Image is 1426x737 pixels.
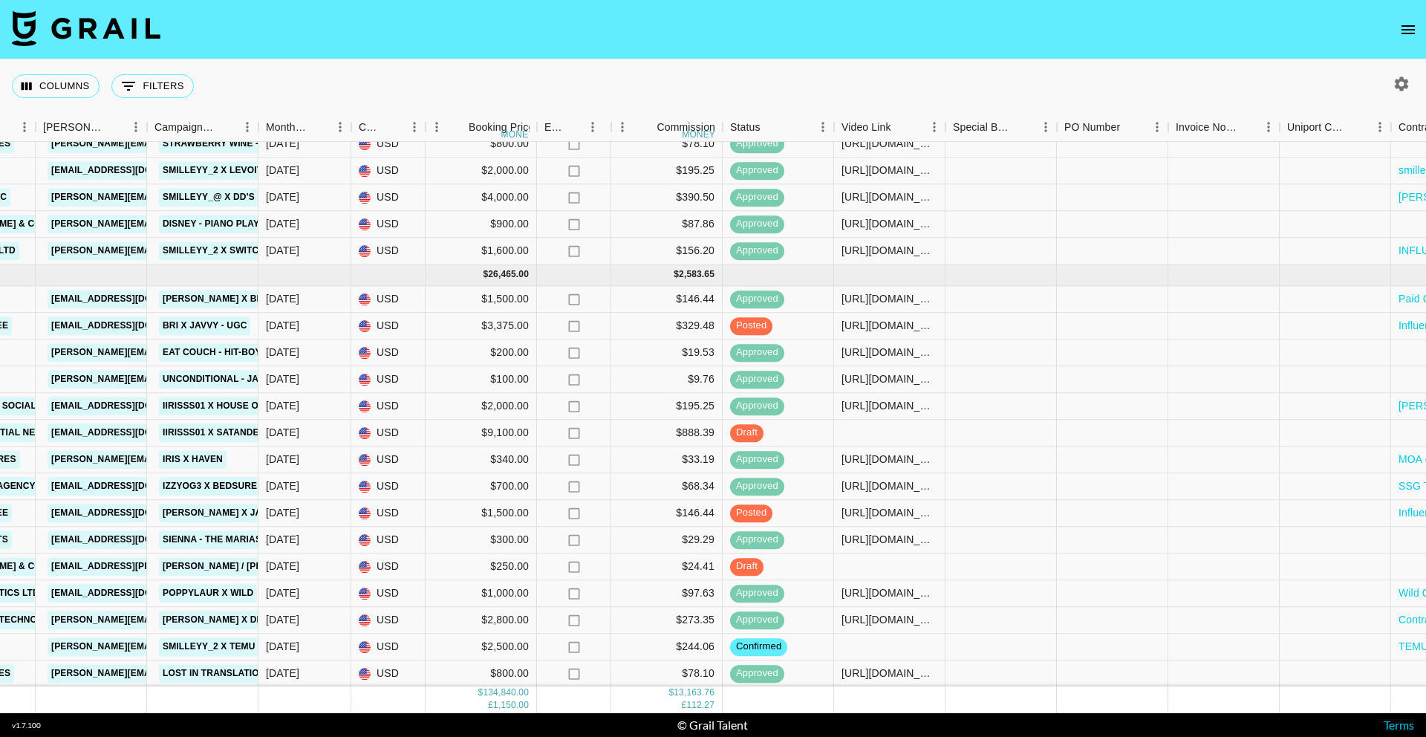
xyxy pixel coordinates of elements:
a: [PERSON_NAME][EMAIL_ADDRESS][PERSON_NAME][DOMAIN_NAME] [48,343,366,362]
button: Sort [308,117,329,137]
a: iirisss01 x House of Fab [159,397,288,415]
span: approved [730,218,784,232]
div: $2,500.00 [426,634,537,660]
div: Aug '25 [266,244,299,259]
div: Special Booking Type [945,113,1057,142]
a: [EMAIL_ADDRESS][DOMAIN_NAME] [48,477,214,496]
div: £ [682,700,687,712]
a: [EMAIL_ADDRESS][DOMAIN_NAME] [48,504,214,522]
span: draft [730,560,764,574]
div: https://www.tiktok.com/@pollyylikesplants/video/7544842307426684182 [841,533,937,548]
a: [PERSON_NAME][EMAIL_ADDRESS][DOMAIN_NAME] [48,611,290,629]
a: [PERSON_NAME] / [PERSON_NAME] - Freedom (Radio Mix) Phase 2 [159,557,478,576]
a: Poppylaur x Wild [159,584,257,603]
div: USD [351,211,426,238]
div: USD [351,238,426,264]
span: approved [730,400,784,414]
div: $200.00 [426,340,537,366]
div: https://www.tiktok.com/@smilleyy_2/video/7549312631325068558 [841,666,937,681]
button: Menu [582,116,604,138]
button: Menu [236,116,258,138]
a: [PERSON_NAME][EMAIL_ADDRESS][PERSON_NAME][DOMAIN_NAME] [48,188,366,207]
div: Sep '25 [266,640,299,655]
span: posted [730,507,772,521]
a: [PERSON_NAME][EMAIL_ADDRESS][DOMAIN_NAME] [48,664,290,683]
div: https://www.tiktok.com/@smilleyy_2/video/7543689367416573198 [841,137,937,152]
div: USD [351,313,426,340]
a: Sienna - The Marias [159,530,265,549]
div: $97.63 [611,580,723,607]
div: Sep '25 [266,319,299,334]
div: https://www.instagram.com/stories/hi.poppylaur/3715201527356513161?utm_source=ig_story_item_share... [841,586,937,601]
div: 26,465.00 [488,269,529,282]
button: Sort [382,117,403,137]
div: $78.10 [611,660,723,687]
button: Menu [426,116,448,138]
div: $800.00 [426,131,537,158]
div: Sep '25 [266,506,299,521]
a: Smilleyy_@ x dd's [159,188,258,207]
button: Show filters [111,74,194,98]
div: $ [483,269,488,282]
div: https://www.instagram.com/reel/DOCfIawAUJ4/ [841,506,937,521]
div: $195.25 [611,158,723,184]
div: Sep '25 [266,292,299,307]
div: Sep '25 [266,559,299,574]
a: [EMAIL_ADDRESS][DOMAIN_NAME] [48,584,214,603]
div: Invoice Notes [1176,113,1237,142]
div: USD [351,553,426,580]
span: posted [730,319,772,334]
div: Month Due [266,113,308,142]
a: [PERSON_NAME][EMAIL_ADDRESS][DOMAIN_NAME] [48,134,290,153]
div: $195.25 [611,393,723,420]
div: Sep '25 [266,372,299,387]
button: Sort [215,117,236,137]
div: Sep '25 [266,666,299,681]
button: Sort [1348,117,1369,137]
button: Menu [1146,116,1168,138]
button: Sort [1014,117,1035,137]
div: $156.20 [611,238,723,264]
div: Aug '25 [266,217,299,232]
span: approved [730,137,784,152]
div: Invoice Notes [1168,113,1280,142]
div: $1,500.00 [426,500,537,527]
div: USD [351,447,426,473]
div: $29.29 [611,527,723,553]
button: Menu [923,116,945,138]
div: Uniport Contact Email [1287,113,1348,142]
button: Menu [329,116,351,138]
a: [EMAIL_ADDRESS][PERSON_NAME][DOMAIN_NAME] [48,557,290,576]
a: Strawberry Wine - [PERSON_NAME] [159,134,341,153]
div: Booker [36,113,147,142]
a: [PERSON_NAME] x Javvy - UGC [159,504,311,522]
div: $1,000.00 [426,580,537,607]
a: smilleyy_2 x Switchbot [159,241,288,260]
div: $700.00 [426,473,537,500]
span: confirmed [730,640,787,655]
span: draft [730,426,764,441]
button: Sort [636,117,657,137]
div: $24.41 [611,553,723,580]
span: approved [730,191,784,205]
div: Aug '25 [266,137,299,152]
button: open drawer [1393,15,1423,45]
button: Sort [891,117,912,137]
button: Select columns [12,74,100,98]
div: $4,000.00 [426,184,537,211]
button: Menu [812,116,834,138]
a: Disney - Piano Playlist [159,215,283,233]
span: approved [730,480,784,494]
span: approved [730,293,784,307]
span: approved [730,373,784,387]
div: Currency [359,113,382,142]
div: Sep '25 [266,586,299,601]
div: USD [351,393,426,420]
div: $900.00 [426,211,537,238]
div: $ [668,687,674,700]
div: $9.76 [611,366,723,393]
div: Special Booking Type [953,113,1014,142]
div: $1,500.00 [426,286,537,313]
div: [PERSON_NAME] [43,113,104,142]
button: Menu [1369,116,1391,138]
